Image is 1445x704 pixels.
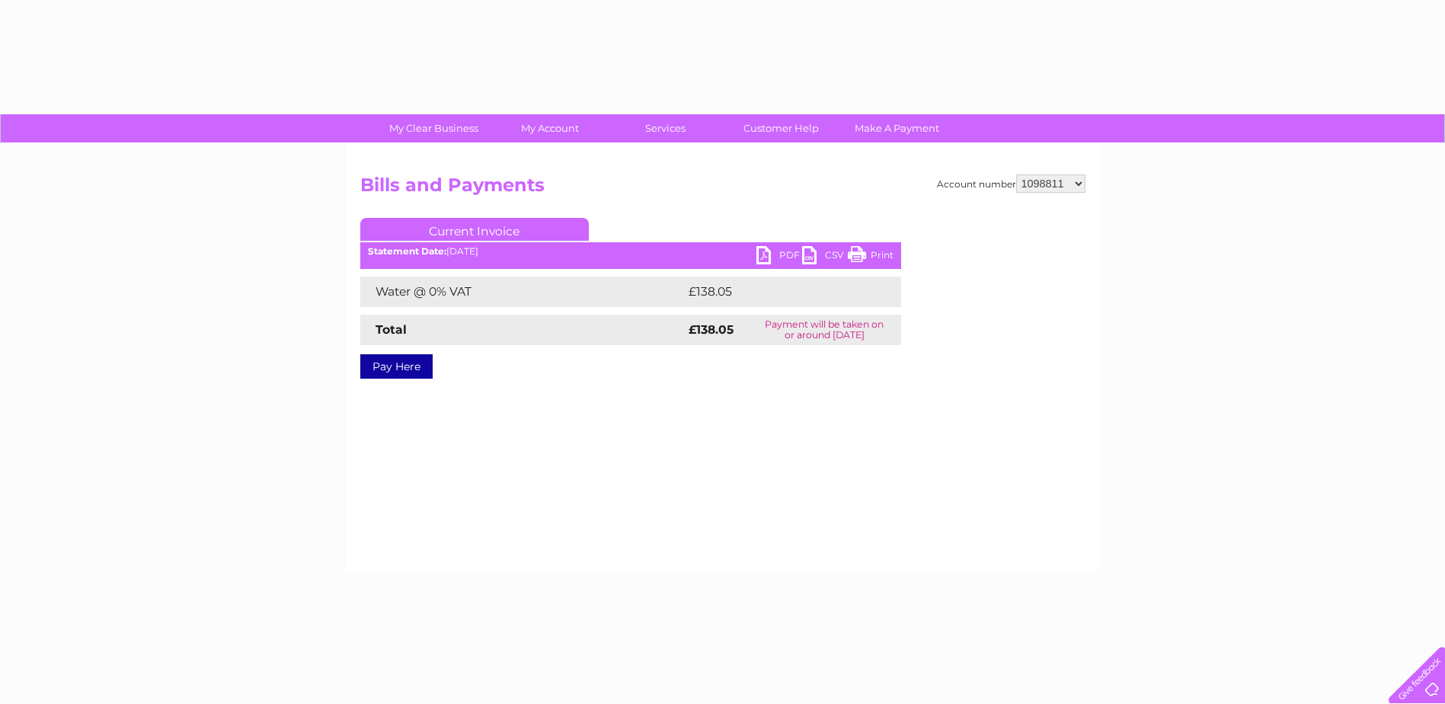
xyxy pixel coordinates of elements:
[748,315,901,345] td: Payment will be taken on or around [DATE]
[360,354,433,379] a: Pay Here
[368,245,446,257] b: Statement Date:
[689,322,734,337] strong: £138.05
[371,114,497,142] a: My Clear Business
[802,246,848,268] a: CSV
[360,218,589,241] a: Current Invoice
[937,174,1085,193] div: Account number
[360,174,1085,203] h2: Bills and Payments
[756,246,802,268] a: PDF
[487,114,612,142] a: My Account
[360,277,685,307] td: Water @ 0% VAT
[685,277,873,307] td: £138.05
[834,114,960,142] a: Make A Payment
[848,246,894,268] a: Print
[360,246,901,257] div: [DATE]
[603,114,728,142] a: Services
[718,114,844,142] a: Customer Help
[376,322,407,337] strong: Total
